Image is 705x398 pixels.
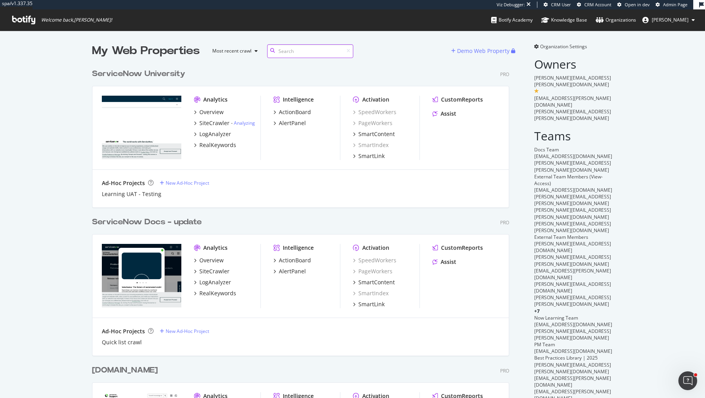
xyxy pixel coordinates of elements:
[432,258,456,266] a: Assist
[441,96,483,104] div: CustomReports
[617,2,650,8] a: Open in dev
[199,130,231,138] div: LogAnalyzer
[596,16,636,24] div: Organizations
[497,2,525,8] div: Viz Debugger:
[203,244,228,252] div: Analytics
[678,371,697,390] iframe: Intercom live chat
[534,328,611,341] span: [PERSON_NAME][EMAIL_ADDRESS][PERSON_NAME][DOMAIN_NAME]
[199,289,236,297] div: RealKeywords
[534,362,611,375] span: [PERSON_NAME][EMAIL_ADDRESS][PERSON_NAME][DOMAIN_NAME]
[92,43,200,59] div: My Web Properties
[358,152,385,160] div: SmartLink
[358,300,385,308] div: SmartLink
[199,119,230,127] div: SiteCrawler
[636,14,701,26] button: [PERSON_NAME]
[584,2,611,7] span: CRM Account
[102,190,161,198] a: Learning UAT - Testing
[358,130,395,138] div: SmartContent
[102,179,145,187] div: Ad-Hoc Projects
[353,256,396,264] div: SpeedWorkers
[92,216,202,228] div: ServiceNow Docs - update
[353,141,389,149] a: SmartIndex
[194,256,224,264] a: Overview
[652,16,689,23] span: dalton
[534,129,613,142] h2: Teams
[625,2,650,7] span: Open in dev
[534,58,613,71] h2: Owners
[441,110,456,118] div: Assist
[194,119,255,127] a: SiteCrawler- Analyzing
[500,219,509,226] div: Pro
[432,244,483,252] a: CustomReports
[353,152,385,160] a: SmartLink
[353,289,389,297] a: SmartIndex
[166,328,209,334] div: New Ad-Hoc Project
[273,256,311,264] a: ActionBoard
[534,160,611,173] span: [PERSON_NAME][EMAIL_ADDRESS][PERSON_NAME][DOMAIN_NAME]
[199,278,231,286] div: LogAnalyzer
[500,367,509,374] div: Pro
[92,365,161,376] a: [DOMAIN_NAME]
[199,108,224,116] div: Overview
[199,267,230,275] div: SiteCrawler
[199,256,224,264] div: Overview
[577,2,611,8] a: CRM Account
[203,96,228,104] div: Analytics
[194,278,231,286] a: LogAnalyzer
[457,47,510,55] div: Demo Web Property
[194,108,224,116] a: Overview
[353,267,392,275] a: PageWorkers
[92,216,205,228] a: ServiceNow Docs - update
[102,338,142,346] div: Quick list crawl
[234,120,255,126] a: Analyzing
[279,108,311,116] div: ActionBoard
[273,108,311,116] a: ActionBoard
[353,300,385,308] a: SmartLink
[534,321,612,328] span: [EMAIL_ADDRESS][DOMAIN_NAME]
[534,153,612,160] span: [EMAIL_ADDRESS][DOMAIN_NAME]
[194,141,236,149] a: RealKeywords
[534,108,611,122] span: [PERSON_NAME][EMAIL_ADDRESS][PERSON_NAME][DOMAIN_NAME]
[534,314,613,321] div: Now Learning Team
[534,207,611,220] span: [PERSON_NAME][EMAIL_ADDRESS][PERSON_NAME][DOMAIN_NAME]
[102,327,145,335] div: Ad-Hoc Projects
[534,75,611,88] span: [PERSON_NAME][EMAIL_ADDRESS][PERSON_NAME][DOMAIN_NAME]
[534,95,611,108] span: [EMAIL_ADDRESS][PERSON_NAME][DOMAIN_NAME]
[353,108,396,116] a: SpeedWorkers
[358,278,395,286] div: SmartContent
[656,2,687,8] a: Admin Page
[273,119,306,127] a: AlertPanel
[267,44,353,58] input: Search
[194,289,236,297] a: RealKeywords
[206,45,261,57] button: Most recent crawl
[551,2,571,7] span: CRM User
[92,68,188,80] a: ServiceNow University
[534,187,612,193] span: [EMAIL_ADDRESS][DOMAIN_NAME]
[544,2,571,8] a: CRM User
[362,96,389,104] div: Activation
[283,244,314,252] div: Intelligence
[92,68,185,80] div: ServiceNow University
[283,96,314,104] div: Intelligence
[534,341,613,348] div: PM Team
[362,244,389,252] div: Activation
[194,267,230,275] a: SiteCrawler
[199,141,236,149] div: RealKeywords
[534,294,611,307] span: [PERSON_NAME][EMAIL_ADDRESS][PERSON_NAME][DOMAIN_NAME]
[534,220,611,234] span: [PERSON_NAME][EMAIL_ADDRESS][PERSON_NAME][DOMAIN_NAME]
[194,130,231,138] a: LogAnalyzer
[541,9,587,31] a: Knowledge Base
[491,9,533,31] a: Botify Academy
[541,16,587,24] div: Knowledge Base
[534,375,611,388] span: [EMAIL_ADDRESS][PERSON_NAME][DOMAIN_NAME]
[534,308,540,314] span: + 7
[491,16,533,24] div: Botify Academy
[500,71,509,78] div: Pro
[534,348,612,354] span: [EMAIL_ADDRESS][DOMAIN_NAME]
[102,96,181,159] img: nowlearning.servicenow.com
[279,256,311,264] div: ActionBoard
[279,267,306,275] div: AlertPanel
